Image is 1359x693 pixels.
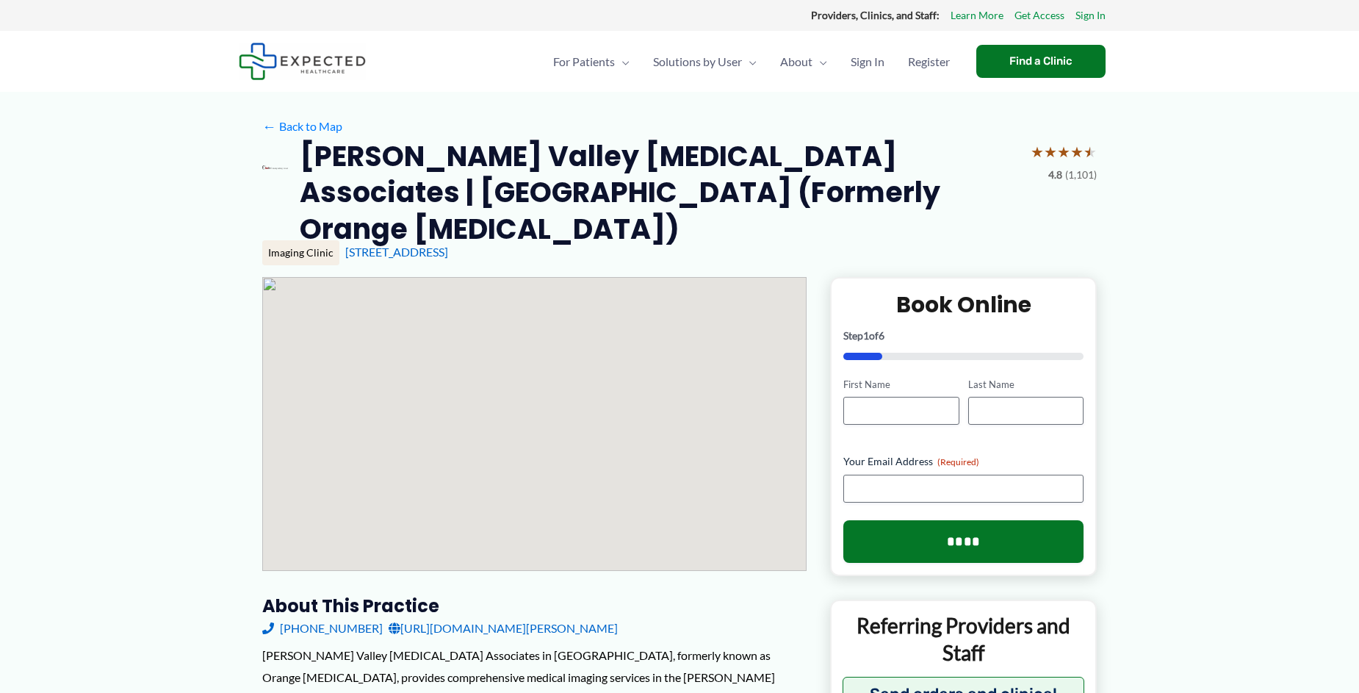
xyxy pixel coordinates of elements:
a: [STREET_ADDRESS] [345,245,448,259]
span: Sign In [851,36,884,87]
a: Get Access [1014,6,1064,25]
a: [URL][DOMAIN_NAME][PERSON_NAME] [389,617,618,639]
span: Menu Toggle [742,36,757,87]
span: 1 [863,329,869,342]
a: AboutMenu Toggle [768,36,839,87]
p: Step of [843,331,1084,341]
span: For Patients [553,36,615,87]
span: ← [262,119,276,133]
a: Learn More [951,6,1003,25]
a: Find a Clinic [976,45,1106,78]
h2: [PERSON_NAME] Valley [MEDICAL_DATA] Associates | [GEOGRAPHIC_DATA] (Formerly Orange [MEDICAL_DATA]) [300,138,1019,247]
a: ←Back to Map [262,115,342,137]
span: (Required) [937,456,979,467]
span: About [780,36,812,87]
span: 6 [879,329,884,342]
span: ★ [1044,138,1057,165]
a: Solutions by UserMenu Toggle [641,36,768,87]
a: Register [896,36,962,87]
div: Imaging Clinic [262,240,339,265]
img: Expected Healthcare Logo - side, dark font, small [239,43,366,80]
a: For PatientsMenu Toggle [541,36,641,87]
span: Menu Toggle [812,36,827,87]
label: Last Name [968,378,1084,392]
nav: Primary Site Navigation [541,36,962,87]
a: Sign In [839,36,896,87]
span: 4.8 [1048,165,1062,184]
span: Solutions by User [653,36,742,87]
h2: Book Online [843,290,1084,319]
p: Referring Providers and Staff [843,612,1084,666]
span: ★ [1057,138,1070,165]
h3: About this practice [262,595,807,617]
span: (1,101) [1065,165,1097,184]
span: ★ [1084,138,1097,165]
label: Your Email Address [843,454,1084,469]
span: Register [908,36,950,87]
span: ★ [1031,138,1044,165]
strong: Providers, Clinics, and Staff: [811,9,940,21]
a: [PHONE_NUMBER] [262,617,383,639]
span: Menu Toggle [615,36,630,87]
label: First Name [843,378,959,392]
a: Sign In [1075,6,1106,25]
span: ★ [1070,138,1084,165]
